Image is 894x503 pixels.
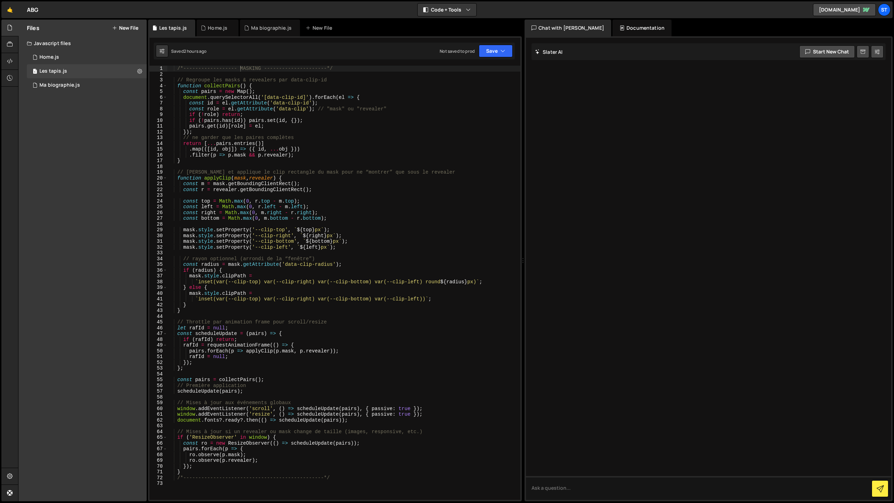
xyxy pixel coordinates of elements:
div: 57 [149,388,167,394]
div: 49 [149,342,167,348]
div: 27 [149,216,167,221]
div: 48 [149,337,167,343]
div: Les tapis.js [39,68,67,74]
div: 12 [149,129,167,135]
div: 17 [149,158,167,164]
a: [DOMAIN_NAME] [813,3,876,16]
div: 29 [149,227,167,233]
div: 72 [149,475,167,481]
div: 59 [149,400,167,406]
div: 31 [149,239,167,245]
div: Not saved to prod [440,48,475,54]
div: New File [306,24,335,31]
div: 32 [149,245,167,250]
div: 6 [149,95,167,101]
h2: Files [27,24,39,32]
div: 20 [149,175,167,181]
h2: Slater AI [535,49,563,55]
div: 55 [149,377,167,383]
div: 71 [149,469,167,475]
button: Code + Tools [418,3,476,16]
div: 64 [149,429,167,435]
div: 58 [149,394,167,400]
div: 43 [149,308,167,314]
div: 16 [149,152,167,158]
div: 45 [149,319,167,325]
div: 9 [149,112,167,118]
div: 16686/46109.js [27,78,147,92]
div: 14 [149,141,167,147]
div: 11 [149,123,167,129]
div: 63 [149,423,167,429]
div: Documentation [613,20,672,36]
div: 36 [149,268,167,274]
div: 40 [149,291,167,297]
div: 67 [149,446,167,452]
div: 54 [149,371,167,377]
div: 19 [149,169,167,175]
div: Les tapis.js [159,24,187,31]
button: New File [112,25,138,31]
div: 47 [149,331,167,337]
div: 25 [149,204,167,210]
div: 15 [149,146,167,152]
div: 2 [149,72,167,78]
div: 5 [149,89,167,95]
div: 46 [149,325,167,331]
div: 24 [149,198,167,204]
div: 7 [149,100,167,106]
div: 23 [149,192,167,198]
div: 50 [149,348,167,354]
div: 8 [149,106,167,112]
div: Javascript files [19,36,147,50]
a: St [878,3,891,16]
div: 62 [149,417,167,423]
div: 66 [149,440,167,446]
div: Ma biographie.js [251,24,292,31]
div: 2 hours ago [184,48,207,54]
div: 51 [149,354,167,360]
div: 22 [149,187,167,193]
div: 4 [149,83,167,89]
div: ABG [27,6,38,14]
div: 21 [149,181,167,187]
span: 1 [33,69,37,75]
div: 1 [149,66,167,72]
div: 73 [149,481,167,487]
div: 42 [149,302,167,308]
div: 3 [149,77,167,83]
div: 44 [149,314,167,320]
div: 60 [149,406,167,412]
div: 30 [149,233,167,239]
div: 33 [149,250,167,256]
div: Ma biographie.js [39,82,80,88]
a: 🤙 [1,1,19,18]
div: Home.js [208,24,227,31]
div: 65 [149,435,167,440]
div: Home.js [39,54,59,60]
div: 34 [149,256,167,262]
div: 52 [149,360,167,366]
div: 18 [149,164,167,170]
div: 61 [149,411,167,417]
button: Start new chat [799,45,855,58]
div: 56 [149,383,167,389]
div: 28 [149,221,167,227]
div: 10 [149,118,167,124]
div: 37 [149,273,167,279]
div: 53 [149,365,167,371]
div: Saved [171,48,207,54]
div: 26 [149,210,167,216]
div: 35 [149,262,167,268]
div: 38 [149,279,167,285]
div: 39 [149,285,167,291]
div: 13 [149,135,167,141]
div: 70 [149,464,167,469]
div: 16686/46111.js [27,50,147,64]
div: Chat with [PERSON_NAME] [525,20,611,36]
div: 68 [149,452,167,458]
button: Save [479,45,513,57]
div: 69 [149,458,167,464]
div: 16686/46185.js [27,64,147,78]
